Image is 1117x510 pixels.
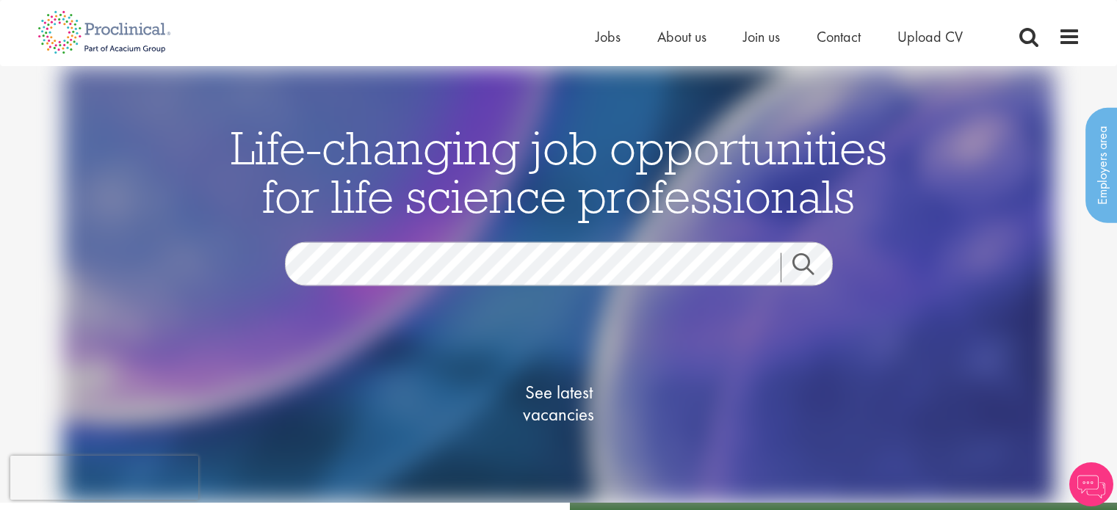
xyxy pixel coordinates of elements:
[897,27,963,46] a: Upload CV
[743,27,780,46] a: Join us
[596,27,621,46] a: Jobs
[1069,462,1113,506] img: Chatbot
[657,27,706,46] a: About us
[817,27,861,46] a: Contact
[485,323,632,484] a: See latestvacancies
[231,118,887,225] span: Life-changing job opportunities for life science professionals
[10,456,198,500] iframe: reCAPTCHA
[62,66,1055,503] img: candidate home
[485,382,632,426] span: See latest vacancies
[781,253,844,283] a: Job search submit button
